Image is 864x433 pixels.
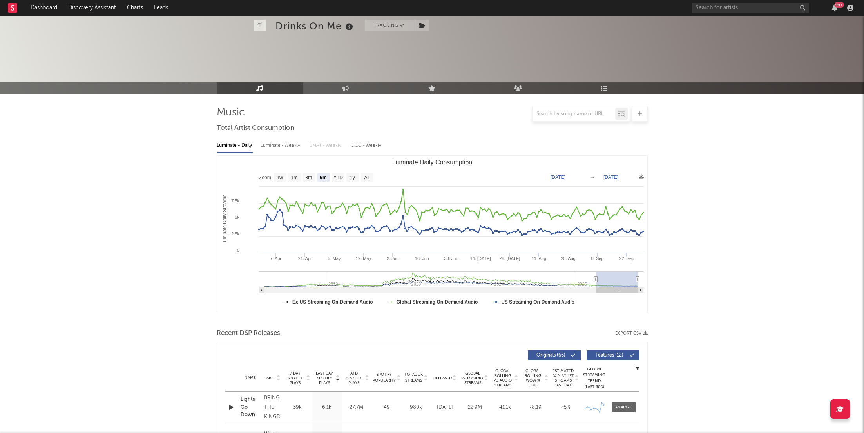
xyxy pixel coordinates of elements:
[285,404,310,411] div: 39k
[292,299,373,305] text: Ex-US Streaming On-Demand Audio
[222,195,227,244] text: Luminate Daily Streams
[217,124,294,133] span: Total Artist Consumption
[615,331,648,336] button: Export CSV
[587,350,639,360] button: Features(12)
[533,111,615,117] input: Search by song name or URL
[264,376,275,380] span: Label
[415,256,429,261] text: 16. Jun
[241,396,261,419] a: Lights Go Down
[356,256,371,261] text: 19. May
[333,175,342,180] text: YTD
[264,393,281,422] div: BRING THE KINGDOM
[603,175,618,180] text: [DATE]
[285,371,306,385] span: 7 Day Spotify Plays
[350,175,355,180] text: 1y
[320,175,326,180] text: 6m
[531,256,546,261] text: 11. Aug
[344,371,364,385] span: ATD Spotify Plays
[298,256,312,261] text: 21. Apr
[291,175,297,180] text: 1m
[692,3,809,13] input: Search for artists
[259,175,271,180] text: Zoom
[552,369,574,388] span: Estimated % Playlist Streams Last Day
[275,20,355,33] div: Drinks On Me
[501,299,574,305] text: US Streaming On-Demand Audio
[533,353,569,358] span: Originals ( 66 )
[217,156,647,313] svg: Luminate Daily Consumption
[365,20,414,31] button: Tracking
[351,139,382,152] div: OCC - Weekly
[492,404,518,411] div: 41.1k
[396,299,478,305] text: Global Streaming On-Demand Audio
[305,175,312,180] text: 3m
[528,350,581,360] button: Originals(66)
[499,256,520,261] text: 28. [DATE]
[261,139,302,152] div: Luminate - Weekly
[373,404,400,411] div: 49
[834,2,844,8] div: 99 +
[590,175,595,180] text: →
[314,371,335,385] span: Last Day Spotify Plays
[433,376,452,380] span: Released
[492,369,514,388] span: Global Rolling 7D Audio Streams
[619,256,634,261] text: 22. Sep
[270,256,281,261] text: 7. Apr
[404,404,428,411] div: 980k
[462,371,484,385] span: Global ATD Audio Streams
[373,372,396,384] span: Spotify Popularity
[235,215,239,220] text: 5k
[522,404,549,411] div: -8.19
[314,404,340,411] div: 6.1k
[592,353,628,358] span: Features ( 12 )
[217,139,253,152] div: Luminate - Daily
[432,404,458,411] div: [DATE]
[392,159,472,166] text: Luminate Daily Consumption
[344,404,369,411] div: 27.7M
[470,256,491,261] text: 14. [DATE]
[832,5,837,11] button: 99+
[462,404,488,411] div: 22.9M
[364,175,369,180] text: All
[552,404,579,411] div: <5%
[328,256,341,261] text: 5. May
[387,256,398,261] text: 2. Jun
[444,256,458,261] text: 30. Jun
[551,175,565,180] text: [DATE]
[277,175,283,180] text: 1w
[561,256,575,261] text: 25. Aug
[241,375,261,381] div: Name
[522,369,544,388] span: Global Rolling WoW % Chg
[217,329,280,338] span: Recent DSP Releases
[237,248,239,253] text: 0
[583,366,606,390] div: Global Streaming Trend (Last 60D)
[591,256,603,261] text: 8. Sep
[231,198,239,203] text: 7.5k
[231,231,239,236] text: 2.5k
[404,372,423,384] span: Total UK Streams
